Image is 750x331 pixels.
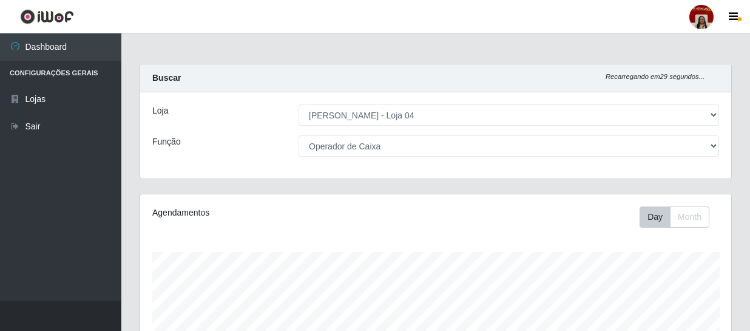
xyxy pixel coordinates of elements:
div: Agendamentos [152,206,378,219]
img: CoreUI Logo [20,9,74,24]
button: Day [640,206,671,228]
label: Função [152,135,181,148]
label: Loja [152,104,168,117]
div: Toolbar with button groups [640,206,719,228]
strong: Buscar [152,73,181,83]
i: Recarregando em 29 segundos... [606,73,704,80]
div: First group [640,206,709,228]
button: Month [670,206,709,228]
